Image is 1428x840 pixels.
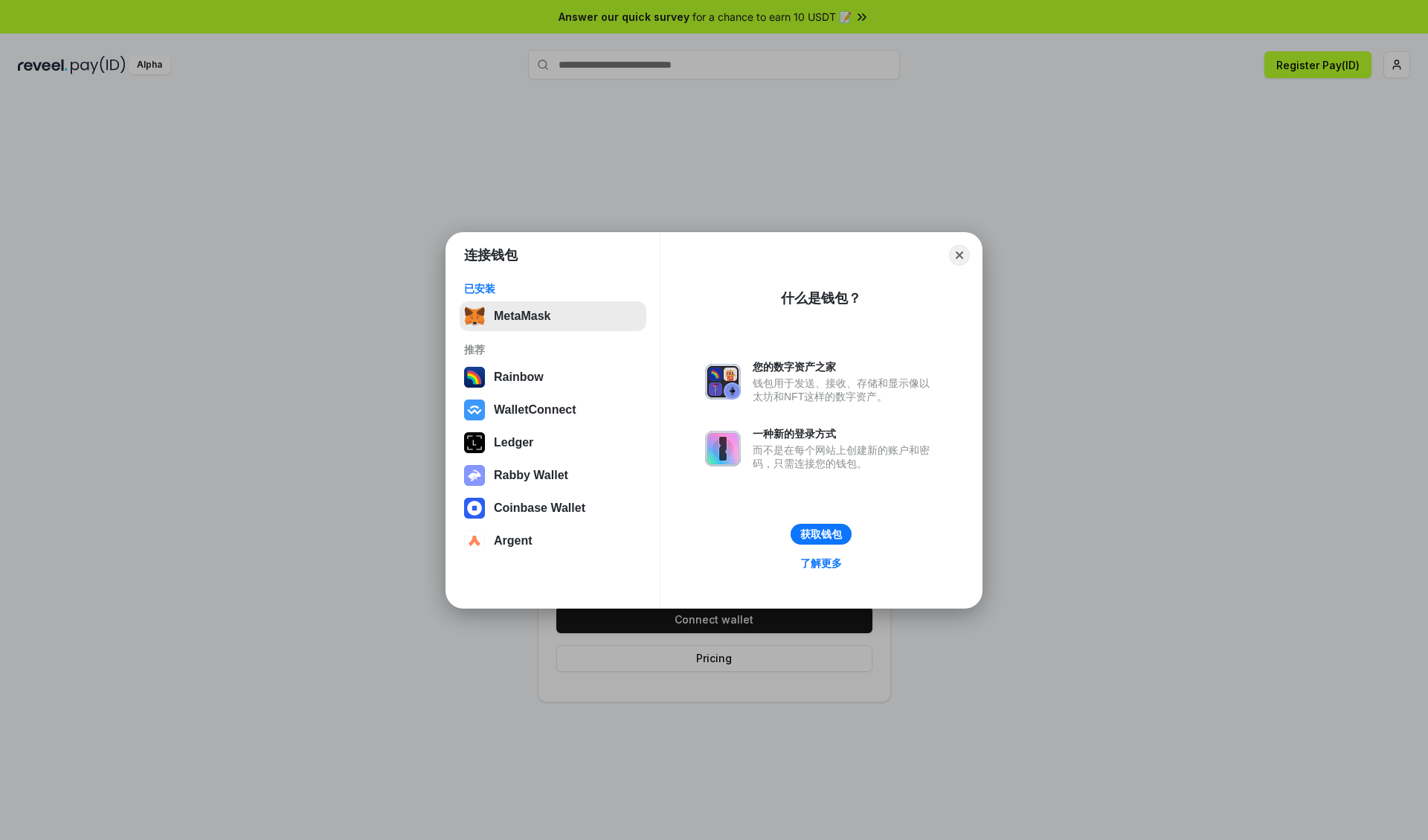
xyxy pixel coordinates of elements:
[753,427,937,440] div: 一种新的登录方式
[460,395,646,425] button: WalletConnect
[494,403,576,417] div: WalletConnect
[800,557,842,570] div: 了解更多
[464,465,485,486] img: svg+xml,%3Csvg%20xmlns%3D%22http%3A%2F%2Fwww.w3.org%2F2000%2Fsvg%22%20fill%3D%22none%22%20viewBox...
[460,493,646,523] button: Coinbase Wallet
[460,461,646,490] button: Rabby Wallet
[494,436,533,449] div: Ledger
[494,469,568,482] div: Rabby Wallet
[494,371,544,384] div: Rainbow
[705,431,741,467] img: svg+xml,%3Csvg%20xmlns%3D%22http%3A%2F%2Fwww.w3.org%2F2000%2Fsvg%22%20fill%3D%22none%22%20viewBox...
[494,501,585,515] div: Coinbase Wallet
[460,301,646,331] button: MetaMask
[464,498,485,519] img: svg+xml,%3Csvg%20width%3D%2228%22%20height%3D%2228%22%20viewBox%3D%220%200%2028%2028%22%20fill%3D...
[753,443,937,470] div: 而不是在每个网站上创建新的账户和密码，只需连接您的钱包。
[705,364,741,400] img: svg+xml,%3Csvg%20xmlns%3D%22http%3A%2F%2Fwww.w3.org%2F2000%2Fsvg%22%20fill%3D%22none%22%20viewBox...
[464,282,642,295] div: 已安装
[800,528,842,541] div: 获取钱包
[949,245,970,266] button: Close
[781,289,861,307] div: 什么是钱包？
[464,400,485,420] img: svg+xml,%3Csvg%20width%3D%2228%22%20height%3D%2228%22%20viewBox%3D%220%200%2028%2028%22%20fill%3D...
[464,306,485,327] img: svg+xml,%3Csvg%20fill%3D%22none%22%20height%3D%2233%22%20viewBox%3D%220%200%2035%2033%22%20width%...
[464,432,485,453] img: svg+xml,%3Csvg%20xmlns%3D%22http%3A%2F%2Fwww.w3.org%2F2000%2Fsvg%22%20width%3D%2228%22%20height%3...
[791,554,851,573] a: 了解更多
[460,428,646,458] button: Ledger
[464,367,485,388] img: svg+xml,%3Csvg%20width%3D%22120%22%20height%3D%22120%22%20viewBox%3D%220%200%20120%20120%22%20fil...
[753,360,937,373] div: 您的数字资产之家
[494,534,533,548] div: Argent
[464,246,518,264] h1: 连接钱包
[791,524,852,545] button: 获取钱包
[464,530,485,551] img: svg+xml,%3Csvg%20width%3D%2228%22%20height%3D%2228%22%20viewBox%3D%220%200%2028%2028%22%20fill%3D...
[494,310,550,323] div: MetaMask
[460,526,646,556] button: Argent
[753,376,937,403] div: 钱包用于发送、接收、存储和显示像以太坊和NFT这样的数字资产。
[460,362,646,392] button: Rainbow
[464,343,642,356] div: 推荐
